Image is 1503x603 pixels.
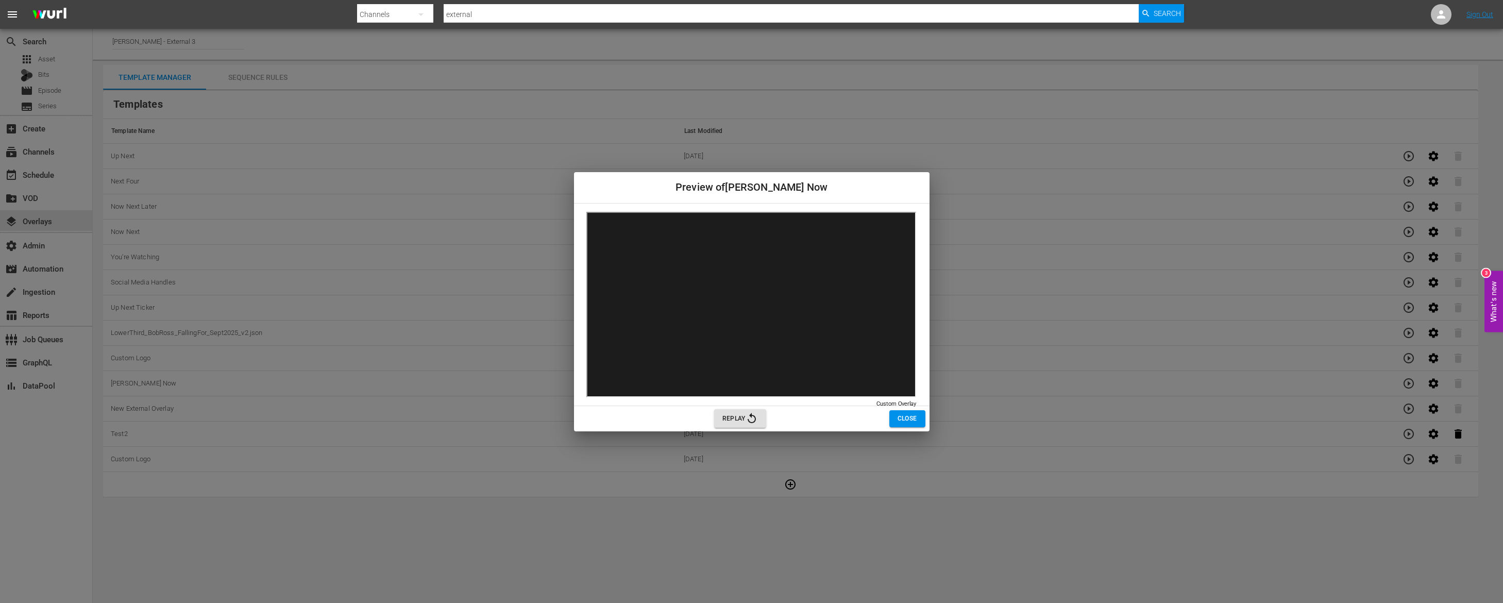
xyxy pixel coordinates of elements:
[675,181,828,193] span: Preview of [PERSON_NAME] Now
[722,412,758,425] span: Replay
[1484,271,1503,332] button: Open Feedback Widget
[714,409,766,428] button: Replay
[1466,10,1493,19] a: Sign Out
[898,413,917,424] span: Close
[876,400,916,408] div: Custom Overlay
[6,8,19,21] span: menu
[889,410,925,427] button: Close
[1154,4,1181,23] span: Search
[25,3,74,27] img: ans4CAIJ8jUAAAAAAAAAAAAAAAAAAAAAAAAgQb4GAAAAAAAAAAAAAAAAAAAAAAAAJMjXAAAAAAAAAAAAAAAAAAAAAAAAgAT5G...
[1482,269,1490,277] div: 3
